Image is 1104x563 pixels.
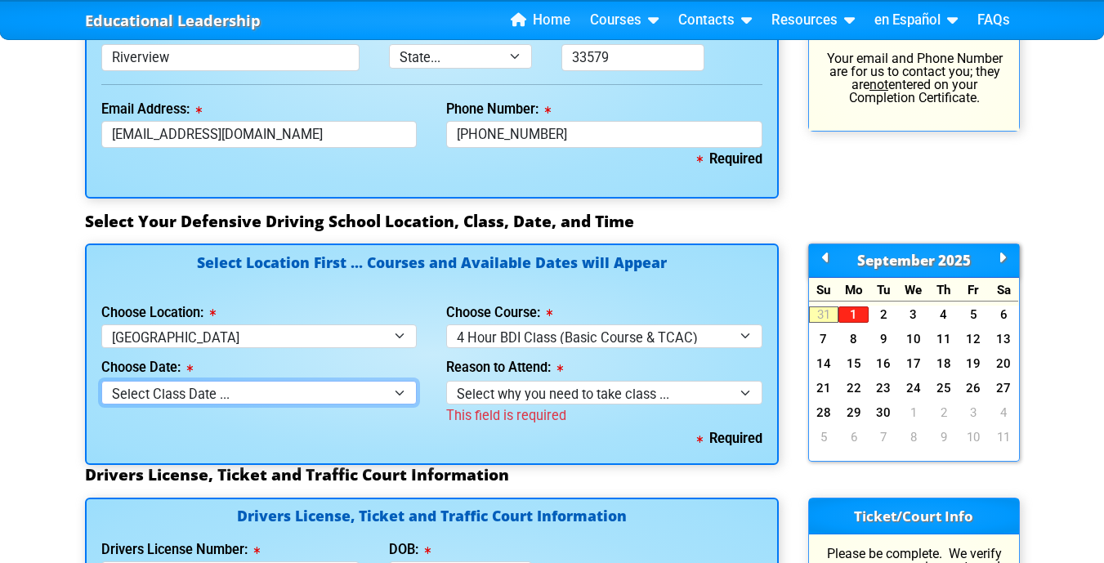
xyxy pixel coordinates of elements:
[899,429,929,445] a: 8
[869,380,899,396] a: 23
[838,331,869,347] a: 8
[838,404,869,421] a: 29
[869,355,899,372] a: 16
[446,121,762,148] input: Where we can reach you
[959,331,989,347] a: 12
[809,278,839,302] div: Su
[389,543,431,556] label: DOB:
[959,278,989,302] div: Fr
[672,8,758,33] a: Contacts
[989,306,1019,323] a: 6
[989,429,1019,445] a: 11
[959,306,989,323] a: 5
[101,361,193,374] label: Choose Date:
[697,431,762,446] b: Required
[697,151,762,167] b: Required
[928,278,959,302] div: Th
[446,103,551,116] label: Phone Number:
[446,404,762,427] div: This field is required
[959,404,989,421] a: 3
[838,355,869,372] a: 15
[809,404,839,421] a: 28
[765,8,861,33] a: Resources
[561,44,704,71] input: 33123
[989,278,1019,302] div: Sa
[869,331,899,347] a: 9
[446,306,552,319] label: Choose Course:
[101,543,260,556] label: Drivers License Number:
[838,429,869,445] a: 6
[101,256,762,289] h4: Select Location First ... Courses and Available Dates will Appear
[938,251,971,270] span: 2025
[101,306,216,319] label: Choose Location:
[101,103,202,116] label: Email Address:
[504,8,577,33] a: Home
[928,355,959,372] a: 18
[899,404,929,421] a: 1
[869,306,899,323] a: 2
[959,380,989,396] a: 26
[989,404,1019,421] a: 4
[809,380,839,396] a: 21
[809,331,839,347] a: 7
[869,429,899,445] a: 7
[869,77,888,92] u: not
[809,498,1019,534] h3: Ticket/Court Info
[446,361,563,374] label: Reason to Attend:
[101,44,360,71] input: Tallahassee
[899,306,929,323] a: 3
[959,355,989,372] a: 19
[989,380,1019,396] a: 27
[928,380,959,396] a: 25
[868,8,964,33] a: en Español
[899,355,929,372] a: 17
[85,212,1020,231] h3: Select Your Defensive Driving School Location, Class, Date, and Time
[85,465,1020,485] h3: Drivers License, Ticket and Traffic Court Information
[101,509,762,526] h4: Drivers License, Ticket and Traffic Court Information
[928,429,959,445] a: 9
[101,121,418,148] input: myname@domain.com
[989,331,1019,347] a: 13
[838,278,869,302] div: Mo
[959,429,989,445] a: 10
[899,331,929,347] a: 10
[928,404,959,421] a: 2
[989,355,1019,372] a: 20
[899,380,929,396] a: 24
[899,278,929,302] div: We
[857,251,935,270] span: September
[824,52,1004,105] p: Your email and Phone Number are for us to contact you; they are entered on your Completion Certif...
[809,306,839,323] a: 31
[928,306,959,323] a: 4
[838,380,869,396] a: 22
[869,278,899,302] div: Tu
[838,306,869,323] a: 1
[928,331,959,347] a: 11
[809,355,839,372] a: 14
[869,404,899,421] a: 30
[583,8,665,33] a: Courses
[809,429,839,445] a: 5
[85,7,261,34] a: Educational Leadership
[971,8,1017,33] a: FAQs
